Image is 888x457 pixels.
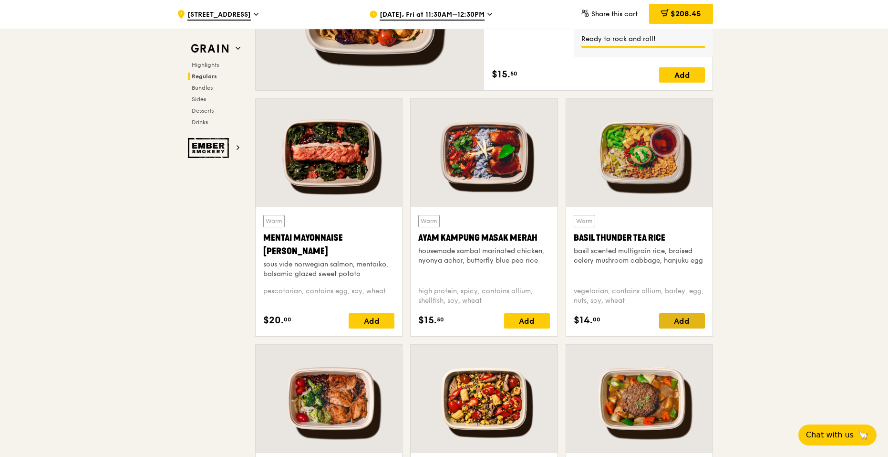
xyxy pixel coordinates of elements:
[418,231,549,244] div: Ayam Kampung Masak Merah
[510,70,517,77] span: 50
[380,10,485,21] span: [DATE], Fri at 11:30AM–12:30PM
[857,429,869,441] span: 🦙
[574,287,705,306] div: vegetarian, contains allium, barley, egg, nuts, soy, wheat
[187,10,251,21] span: [STREET_ADDRESS]
[188,138,232,158] img: Ember Smokery web logo
[671,9,701,18] span: $208.45
[418,313,437,328] span: $15.
[659,313,705,329] div: Add
[437,316,444,323] span: 50
[418,287,549,306] div: high protein, spicy, contains allium, shellfish, soy, wheat
[798,425,877,446] button: Chat with us🦙
[192,119,208,126] span: Drinks
[349,313,394,329] div: Add
[192,73,217,80] span: Regulars
[591,10,638,18] span: Share this cart
[263,287,394,306] div: pescatarian, contains egg, soy, wheat
[593,316,600,323] span: 00
[574,215,595,227] div: Warm
[192,96,206,103] span: Sides
[263,260,394,279] div: sous vide norwegian salmon, mentaiko, balsamic glazed sweet potato
[574,313,593,328] span: $14.
[504,313,550,329] div: Add
[192,85,213,91] span: Bundles
[659,67,705,83] div: Add
[192,62,219,68] span: Highlights
[263,313,284,328] span: $20.
[418,246,549,266] div: housemade sambal marinated chicken, nyonya achar, butterfly blue pea rice
[418,215,440,227] div: Warm
[263,231,394,258] div: Mentai Mayonnaise [PERSON_NAME]
[581,34,705,44] div: Ready to rock and roll!
[284,316,291,323] span: 00
[188,40,232,57] img: Grain web logo
[492,67,510,82] span: $15.
[192,107,214,114] span: Desserts
[263,215,285,227] div: Warm
[806,429,854,441] span: Chat with us
[574,231,705,244] div: Basil Thunder Tea Rice
[574,246,705,266] div: basil scented multigrain rice, braised celery mushroom cabbage, hanjuku egg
